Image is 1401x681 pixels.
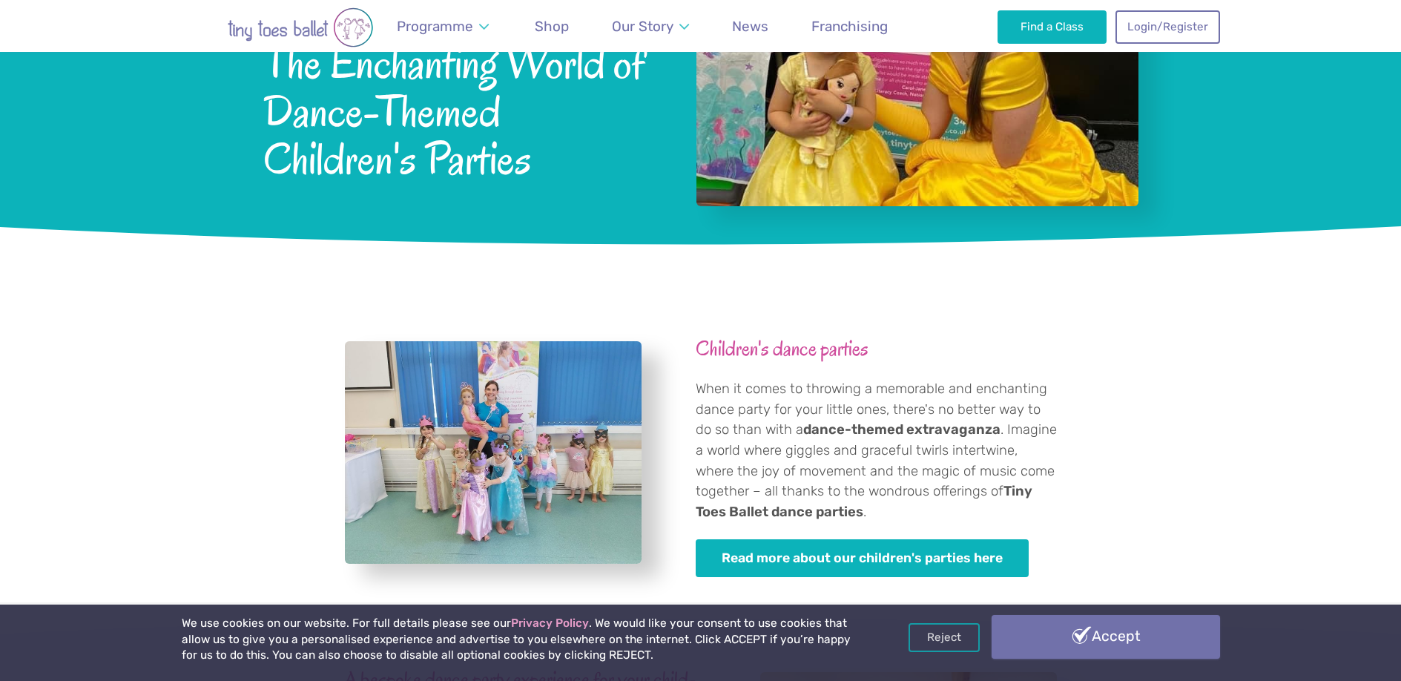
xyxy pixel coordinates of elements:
[725,9,776,44] a: News
[604,9,696,44] a: Our Story
[182,7,419,47] img: tiny toes ballet
[998,10,1107,43] a: Find a Class
[696,335,1057,363] h3: Children's dance parties
[992,615,1220,658] a: Accept
[535,18,569,35] span: Shop
[511,616,589,630] a: Privacy Policy
[390,9,496,44] a: Programme
[182,616,857,664] p: We use cookies on our website. For full details please see our . We would like your consent to us...
[696,483,1032,520] strong: Tiny Toes Ballet dance parties
[732,18,768,35] span: News
[696,539,1029,577] a: Read more about our children's parties here
[528,9,576,44] a: Shop
[345,341,642,564] a: View full-size image
[696,379,1057,522] p: When it comes to throwing a memorable and enchanting dance party for your little ones, there's no...
[612,18,673,35] span: Our Story
[909,623,980,651] a: Reject
[803,421,1001,438] strong: dance-themed extravaganza
[397,18,473,35] span: Programme
[811,18,888,35] span: Franchising
[805,9,895,44] a: Franchising
[1115,10,1219,43] a: Login/Register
